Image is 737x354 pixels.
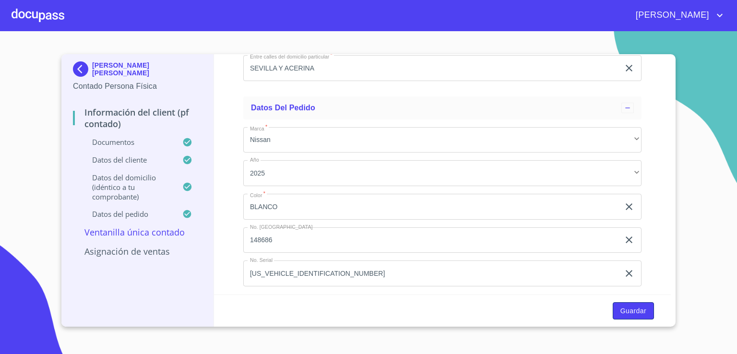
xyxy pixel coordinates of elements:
[243,160,642,186] div: 2025
[623,62,635,74] button: clear input
[243,96,642,119] div: Datos del pedido
[73,81,202,92] p: Contado Persona Física
[73,155,182,165] p: Datos del cliente
[623,234,635,246] button: clear input
[623,201,635,212] button: clear input
[73,226,202,238] p: Ventanilla única contado
[629,8,714,23] span: [PERSON_NAME]
[73,61,202,81] div: [PERSON_NAME] [PERSON_NAME]
[73,137,182,147] p: Documentos
[73,61,92,77] img: Docupass spot blue
[629,8,725,23] button: account of current user
[251,104,315,112] span: Datos del pedido
[243,127,642,153] div: Nissan
[613,302,654,320] button: Guardar
[73,246,202,257] p: Asignación de Ventas
[620,305,646,317] span: Guardar
[73,173,182,201] p: Datos del domicilio (idéntico a tu comprobante)
[73,106,202,130] p: Información del Client (PF contado)
[623,268,635,279] button: clear input
[92,61,202,77] p: [PERSON_NAME] [PERSON_NAME]
[73,209,182,219] p: Datos del pedido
